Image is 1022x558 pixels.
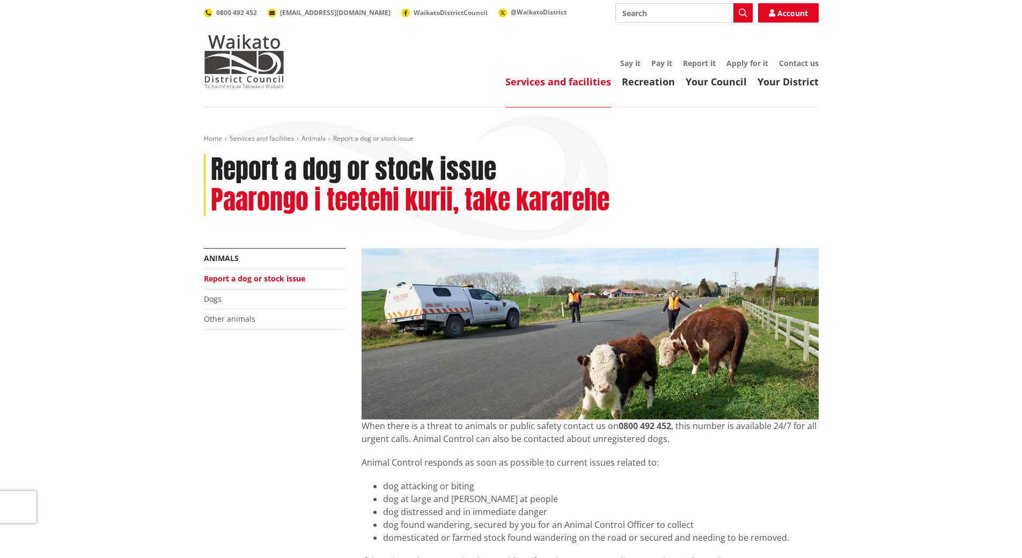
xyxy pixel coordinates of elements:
nav: breadcrumb [204,134,819,143]
a: Your District [758,75,819,88]
a: Services and facilities [230,134,294,143]
a: Report it [683,58,716,68]
li: domesticated or farmed stock found wandering on the road or secured and needing to be removed. [383,531,819,544]
strong: 0800 492 452 [619,420,671,432]
a: Services and facilities [505,75,611,88]
img: Report-an-animal-issue [362,248,819,419]
a: Other animals [204,314,255,324]
span: WaikatoDistrictCouncil [414,8,488,17]
h1: Report a dog or stock issue [211,154,496,185]
h2: Paarongo i teetehi kurii, take kararehe [211,185,609,216]
a: Apply for it [726,58,768,68]
p: Animal Control responds as soon as possible to current issues related to: [362,456,819,469]
img: Waikato District Council - Te Kaunihera aa Takiwaa o Waikato [204,34,284,88]
a: Animals [302,134,326,143]
span: Report a dog or stock issue [333,134,414,143]
a: Recreation [622,75,675,88]
a: Pay it [651,58,672,68]
a: Dogs [204,294,222,304]
a: Contact us [779,58,819,68]
a: [EMAIL_ADDRESS][DOMAIN_NAME] [268,8,391,17]
span: @WaikatoDistrict [511,8,567,17]
a: Your Council [686,75,747,88]
a: Home [204,134,222,143]
a: 0800 492 452 [204,8,257,17]
a: Animals [204,253,239,263]
a: @WaikatoDistrict [498,8,567,17]
li: dog attacking or biting [383,480,819,492]
li: dog found wandering, secured by you for an Animal Control Officer to collect [383,518,819,531]
p: When there is a threat to animals or public safety contact us on , this number is available 24/7 ... [362,419,819,445]
span: [EMAIL_ADDRESS][DOMAIN_NAME] [280,8,391,17]
a: Say it [620,58,641,68]
span: 0800 492 452 [216,8,257,17]
a: WaikatoDistrictCouncil [401,8,488,17]
li: dog at large and [PERSON_NAME] at people [383,492,819,505]
a: Account [758,3,819,23]
li: dog distressed and in immediate danger [383,505,819,518]
a: Report a dog or stock issue [204,273,305,284]
input: Search input [615,3,753,23]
